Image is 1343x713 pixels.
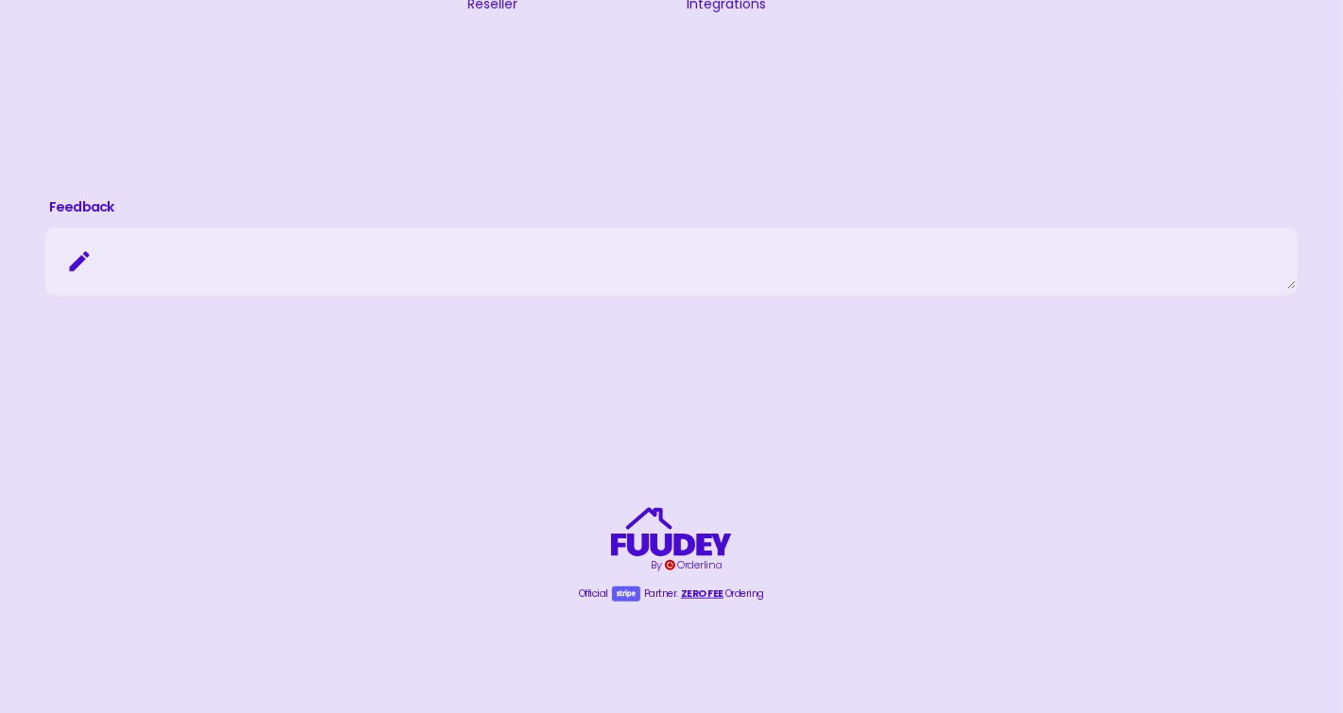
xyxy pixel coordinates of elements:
[681,583,723,605] span: ZERO FEE
[611,507,732,557] svg: {/* Added fill="currentColor" here */} {/* This rectangle defines the background. Its explicit fi...
[45,197,113,218] div: Feedback
[651,557,661,573] div: By
[677,557,722,573] div: Orderlina
[579,583,764,605] div: Official Partner. Ordering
